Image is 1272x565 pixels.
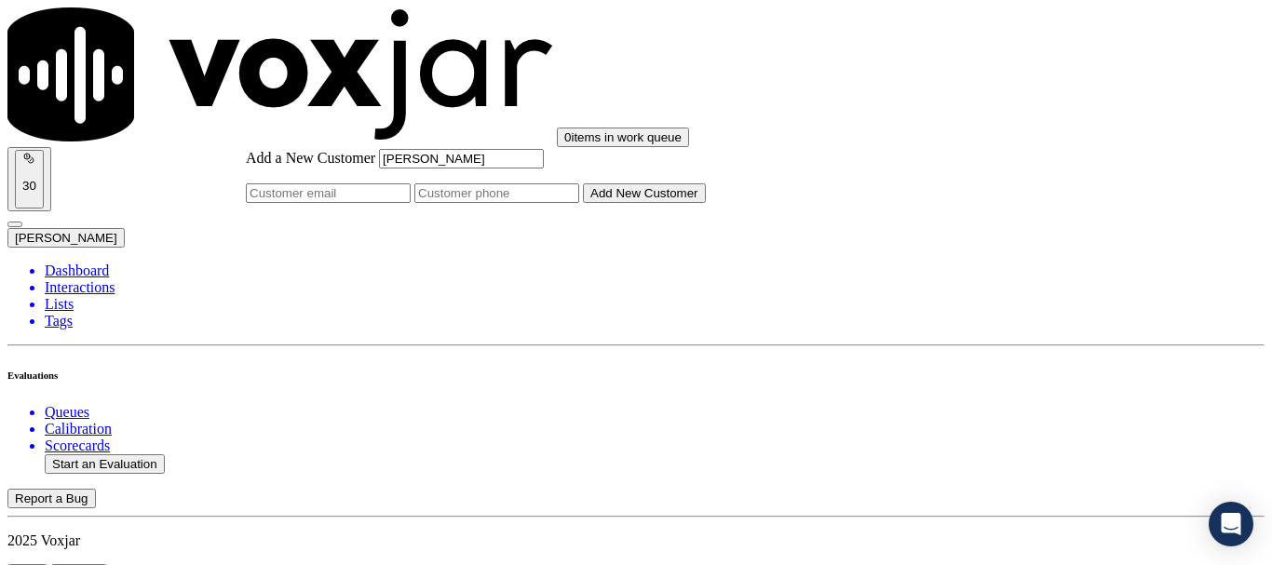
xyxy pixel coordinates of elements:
p: 2025 Voxjar [7,532,1265,549]
button: [PERSON_NAME] [7,228,125,248]
button: Report a Bug [7,489,96,508]
button: 30 [15,150,44,209]
a: Lists [45,296,1265,313]
label: Add a New Customer [246,150,375,166]
a: Interactions [45,279,1265,296]
input: Customer email [246,183,411,203]
span: [PERSON_NAME] [15,231,117,245]
a: Queues [45,404,1265,421]
a: Calibration [45,421,1265,437]
a: Scorecards [45,437,1265,454]
button: Start an Evaluation [45,454,165,474]
p: 30 [22,179,36,193]
button: 30 [7,147,51,211]
a: Tags [45,313,1265,330]
img: voxjar logo [7,7,553,141]
div: Open Intercom Messenger [1209,502,1253,546]
input: Customer name [379,149,544,168]
button: 0items in work queue [557,128,689,147]
h6: Evaluations [7,370,1265,381]
input: Customer phone [414,183,579,203]
a: Dashboard [45,262,1265,279]
button: Add New Customer [583,183,706,203]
